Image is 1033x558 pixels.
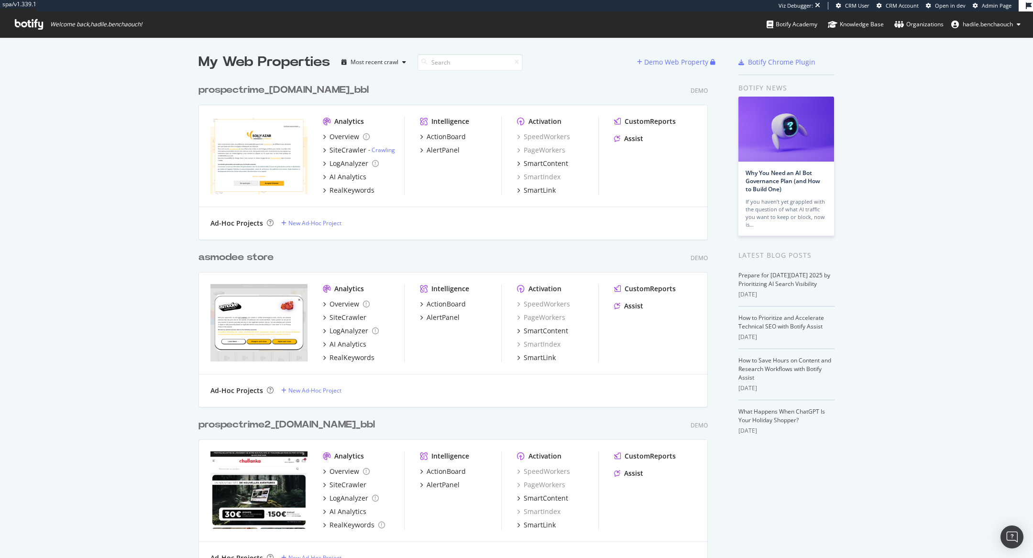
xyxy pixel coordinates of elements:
a: prospectrime2_[DOMAIN_NAME]_bbl [198,418,379,432]
span: Welcome back, hadile.benchaouch ! [50,21,142,28]
div: Activation [528,117,561,126]
div: Botify Academy [767,20,817,29]
a: Overview [323,467,370,476]
a: CustomReports [614,117,676,126]
div: Intelligence [431,284,469,294]
div: Demo [691,87,708,95]
img: prospectrime_sollyazar.com_bbl [210,117,308,194]
a: SmartContent [517,326,568,336]
a: AI Analytics [323,507,366,516]
a: SiteCrawler [323,313,366,322]
img: Why You Need an AI Bot Governance Plan (and How to Build One) [738,97,834,162]
div: Assist [624,469,643,478]
a: SmartIndex [517,172,560,182]
div: LogAnalyzer [330,493,368,503]
a: AlertPanel [420,145,460,155]
div: SmartContent [524,493,568,503]
a: PageWorkers [517,145,565,155]
div: asmodee store [198,251,274,264]
div: Intelligence [431,117,469,126]
a: SpeedWorkers [517,299,570,309]
a: Botify Academy [767,11,817,37]
div: Demo Web Property [644,57,708,67]
a: Overview [323,299,370,309]
div: New Ad-Hoc Project [288,219,341,227]
div: Assist [624,301,643,311]
div: SiteCrawler [330,480,366,490]
div: Demo [691,421,708,429]
a: New Ad-Hoc Project [281,219,341,227]
a: SmartLink [517,520,556,530]
div: AlertPanel [427,480,460,490]
a: Knowledge Base [828,11,884,37]
a: SiteCrawler- Crawling [323,145,395,155]
a: CustomReports [614,451,676,461]
div: LogAnalyzer [330,159,368,168]
div: AI Analytics [330,507,366,516]
a: Why You Need an AI Bot Governance Plan (and How to Build One) [746,169,820,193]
div: Ad-Hoc Projects [210,386,263,395]
div: SmartLink [524,520,556,530]
div: SmartContent [524,326,568,336]
a: What Happens When ChatGPT Is Your Holiday Shopper? [738,407,825,424]
div: CustomReports [625,284,676,294]
a: SmartContent [517,493,568,503]
button: hadile.benchaouch [944,17,1028,32]
a: How to Prioritize and Accelerate Technical SEO with Botify Assist [738,314,824,330]
div: AlertPanel [427,313,460,322]
div: Organizations [894,20,944,29]
input: Search [418,54,523,71]
div: Overview [330,132,359,142]
div: AI Analytics [330,172,366,182]
div: Analytics [334,284,364,294]
a: SmartContent [517,159,568,168]
div: [DATE] [738,290,835,299]
div: Ad-Hoc Projects [210,219,263,228]
div: Analytics [334,117,364,126]
a: How to Save Hours on Content and Research Workflows with Botify Assist [738,356,831,382]
div: RealKeywords [330,353,374,362]
div: Overview [330,467,359,476]
div: Most recent crawl [351,59,398,65]
div: AlertPanel [427,145,460,155]
a: ActionBoard [420,467,466,476]
a: ActionBoard [420,299,466,309]
a: Organizations [894,11,944,37]
button: Most recent crawl [338,55,410,70]
a: LogAnalyzer [323,326,379,336]
a: RealKeywords [323,520,385,530]
a: New Ad-Hoc Project [281,386,341,394]
a: AlertPanel [420,480,460,490]
div: CustomReports [625,117,676,126]
a: Prepare for [DATE][DATE] 2025 by Prioritizing AI Search Visibility [738,271,830,288]
a: Assist [614,134,643,143]
a: Assist [614,301,643,311]
a: PageWorkers [517,480,565,490]
a: prospectrime_[DOMAIN_NAME]_bbl [198,83,373,97]
div: Intelligence [431,451,469,461]
div: [DATE] [738,384,835,393]
div: Assist [624,134,643,143]
div: SmartIndex [517,507,560,516]
div: Analytics [334,451,364,461]
div: RealKeywords [330,520,374,530]
a: SpeedWorkers [517,467,570,476]
div: ActionBoard [427,467,466,476]
div: SiteCrawler [330,313,366,322]
div: My Web Properties [198,53,330,72]
a: CRM User [836,2,869,10]
a: Crawling [372,146,395,154]
a: AI Analytics [323,172,366,182]
a: Demo Web Property [637,58,710,66]
a: RealKeywords [323,186,374,195]
div: Demo [691,254,708,262]
img: asmodee store [210,284,308,361]
a: ActionBoard [420,132,466,142]
div: SpeedWorkers [517,132,570,142]
a: Assist [614,469,643,478]
span: hadile.benchaouch [963,20,1013,28]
